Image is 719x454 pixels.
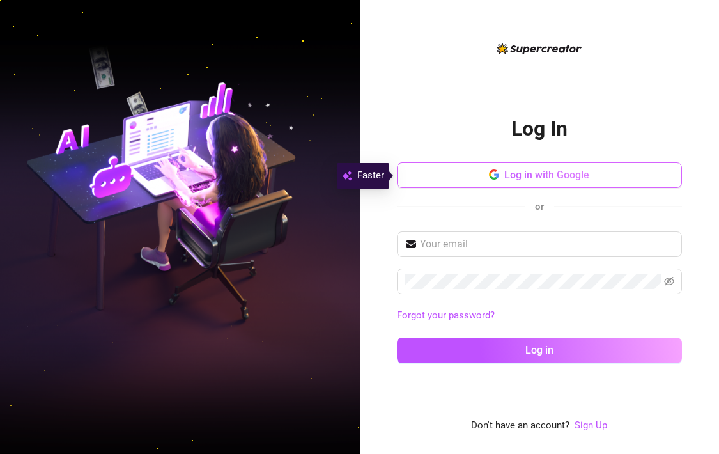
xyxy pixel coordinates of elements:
a: Forgot your password? [397,309,495,321]
h2: Log In [511,116,568,142]
input: Your email [420,237,674,252]
a: Sign Up [575,419,607,431]
span: Don't have an account? [471,418,569,434]
a: Sign Up [575,418,607,434]
button: Log in with Google [397,162,682,188]
span: Log in [525,344,553,356]
button: Log in [397,338,682,363]
img: svg%3e [342,168,352,184]
span: or [535,201,544,212]
span: Faster [357,168,384,184]
img: logo-BBDzfeDw.svg [497,43,582,54]
span: Log in with Google [504,169,589,181]
a: Forgot your password? [397,308,682,324]
span: eye-invisible [664,276,674,286]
